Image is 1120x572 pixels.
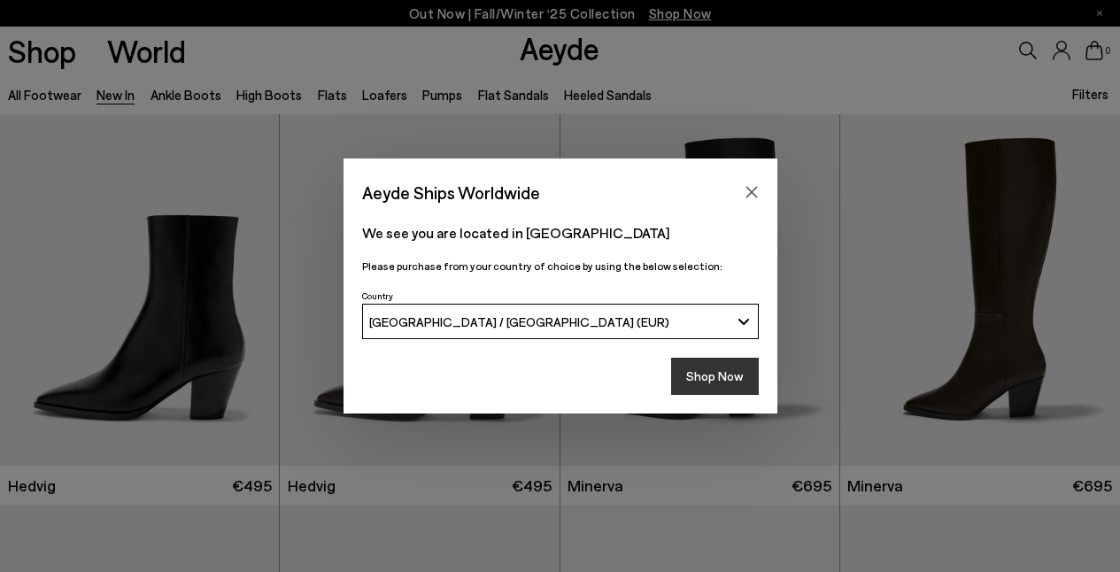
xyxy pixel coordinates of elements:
span: Country [362,290,393,301]
p: Please purchase from your country of choice by using the below selection: [362,258,759,274]
button: Close [738,179,765,205]
span: Aeyde Ships Worldwide [362,177,540,208]
p: We see you are located in [GEOGRAPHIC_DATA] [362,222,759,243]
button: Shop Now [671,358,759,395]
span: [GEOGRAPHIC_DATA] / [GEOGRAPHIC_DATA] (EUR) [369,314,669,329]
